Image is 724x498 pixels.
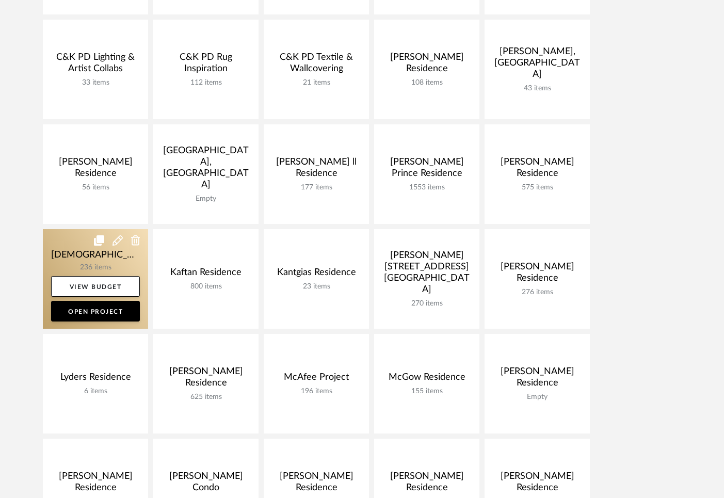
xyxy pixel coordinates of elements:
[51,78,140,87] div: 33 items
[382,52,471,78] div: [PERSON_NAME] Residence
[51,301,140,322] a: Open Project
[382,183,471,192] div: 1553 items
[493,288,582,297] div: 276 items
[382,372,471,387] div: McGow Residence
[272,183,361,192] div: 177 items
[162,195,250,203] div: Empty
[272,52,361,78] div: C&K PD Textile & Wallcovering
[382,250,471,299] div: [PERSON_NAME] [STREET_ADDRESS][GEOGRAPHIC_DATA]
[51,52,140,78] div: C&K PD Lighting & Artist Collabs
[51,387,140,396] div: 6 items
[51,156,140,183] div: [PERSON_NAME] Residence
[382,299,471,308] div: 270 items
[493,46,582,84] div: [PERSON_NAME], [GEOGRAPHIC_DATA]
[162,145,250,195] div: [GEOGRAPHIC_DATA], [GEOGRAPHIC_DATA]
[162,393,250,401] div: 625 items
[272,471,361,497] div: [PERSON_NAME] Residence
[382,471,471,497] div: [PERSON_NAME] Residence
[493,84,582,93] div: 43 items
[162,52,250,78] div: C&K PD Rug Inspiration
[51,183,140,192] div: 56 items
[162,366,250,393] div: [PERSON_NAME] Residence
[382,387,471,396] div: 155 items
[272,282,361,291] div: 23 items
[493,183,582,192] div: 575 items
[51,276,140,297] a: View Budget
[162,471,250,497] div: [PERSON_NAME] Condo
[493,393,582,401] div: Empty
[493,156,582,183] div: [PERSON_NAME] Residence
[162,78,250,87] div: 112 items
[382,156,471,183] div: [PERSON_NAME] Prince Residence
[51,471,140,497] div: [PERSON_NAME] Residence
[272,372,361,387] div: McAfee Project
[493,471,582,497] div: [PERSON_NAME] Residence
[272,387,361,396] div: 196 items
[493,261,582,288] div: [PERSON_NAME] Residence
[382,78,471,87] div: 108 items
[493,366,582,393] div: [PERSON_NAME] Residence
[162,267,250,282] div: Kaftan Residence
[272,156,361,183] div: [PERSON_NAME] ll Residence
[272,267,361,282] div: Kantgias Residence
[272,78,361,87] div: 21 items
[162,282,250,291] div: 800 items
[51,372,140,387] div: Lyders Residence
